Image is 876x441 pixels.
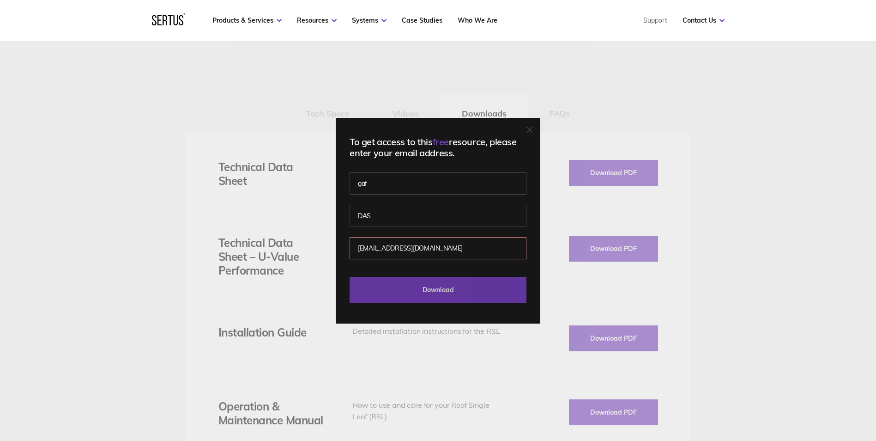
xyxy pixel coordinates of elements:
a: Systems [352,16,387,24]
a: Contact Us [683,16,725,24]
a: Support [643,16,667,24]
a: Resources [297,16,337,24]
input: Download [350,277,526,303]
span: free [433,136,449,147]
iframe: Chat Widget [710,334,876,441]
a: Products & Services [212,16,282,24]
a: Who We Are [458,16,497,24]
input: Work email address* [350,237,526,259]
a: Case Studies [402,16,442,24]
div: To get access to this resource, please enter your email address. [350,136,526,159]
input: Last name* [350,205,526,227]
input: First name* [350,172,526,195]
